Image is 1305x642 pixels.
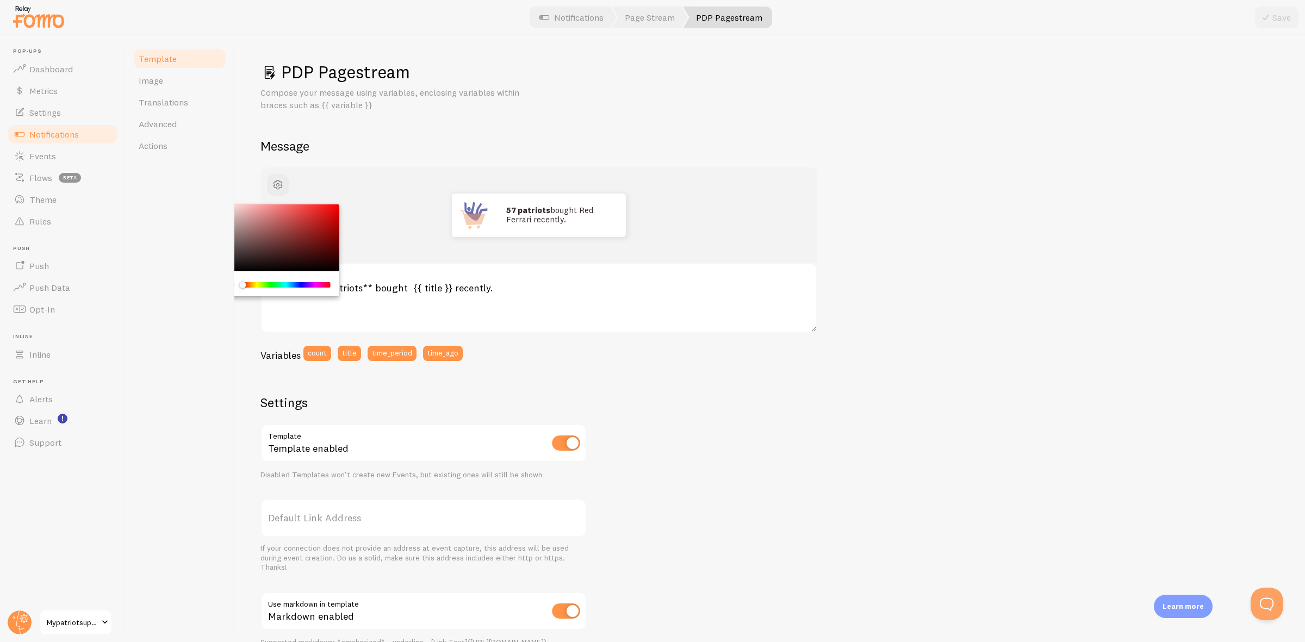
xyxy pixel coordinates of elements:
div: If your connection does not provide an address at event capture, this address will be used during... [260,544,587,572]
a: Alerts [7,388,119,410]
a: Template [132,48,227,70]
span: Inline [29,349,51,360]
span: Opt-In [29,304,55,315]
div: Markdown enabled [260,592,587,632]
a: Inline [7,344,119,365]
img: fomo-relay-logo-orange.svg [11,3,66,30]
h1: PDP Pagestream [260,61,1279,83]
a: Opt-In [7,298,119,320]
span: Template [139,53,177,64]
a: Settings [7,102,119,123]
button: title [338,346,361,361]
h2: Message [260,138,1279,154]
span: Advanced [139,119,177,129]
svg: <p>Watch New Feature Tutorials!</p> [58,414,67,423]
p: bought Red Ferrari recently. [506,206,615,224]
h2: Settings [260,394,587,411]
button: time_ago [423,346,463,361]
span: Image [139,75,163,86]
p: Compose your message using variables, enclosing variables within braces such as {{ variable }} [260,86,521,111]
span: Push [13,245,119,252]
span: Push [29,260,49,271]
a: Push Data [7,277,119,298]
span: Theme [29,194,57,205]
a: Notifications [7,123,119,145]
a: Rules [7,210,119,232]
a: Metrics [7,80,119,102]
a: Push [7,255,119,277]
a: Flows beta [7,167,119,189]
a: Theme [7,189,119,210]
p: Learn more [1163,601,1204,612]
span: Settings [29,107,61,118]
a: Events [7,145,119,167]
span: Alerts [29,394,53,404]
a: Actions [132,135,227,157]
a: Mypatriotsupply [39,609,113,635]
span: Flows [29,172,52,183]
label: Notification Message [260,263,817,282]
label: Default Link Address [260,499,587,537]
span: Events [29,151,56,161]
a: Advanced [132,113,227,135]
span: Metrics [29,85,58,96]
div: Disabled Templates won't create new Events, but existing ones will still be shown [260,470,587,480]
button: time_period [368,346,417,361]
span: Support [29,437,61,448]
span: Dashboard [29,64,73,74]
h3: Variables [260,349,301,361]
a: Image [132,70,227,91]
a: Dashboard [7,58,119,80]
span: Pop-ups [13,48,119,55]
span: Get Help [13,378,119,385]
div: Template enabled [260,424,587,464]
strong: 57 patriots [506,205,550,215]
a: Translations [132,91,227,113]
span: Learn [29,415,52,426]
a: Support [7,432,119,453]
span: Mypatriotsupply [47,616,98,629]
span: Rules [29,216,51,227]
span: Translations [139,97,188,108]
img: Fomo [452,194,495,237]
span: Push Data [29,282,70,293]
iframe: Help Scout Beacon - Open [1251,588,1283,620]
span: Notifications [29,129,79,140]
span: Inline [13,333,119,340]
span: beta [59,173,81,183]
button: count [303,346,331,361]
span: Actions [139,140,167,151]
div: Learn more [1154,595,1213,618]
a: Learn [7,410,119,432]
div: Chrome color picker [217,204,339,297]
